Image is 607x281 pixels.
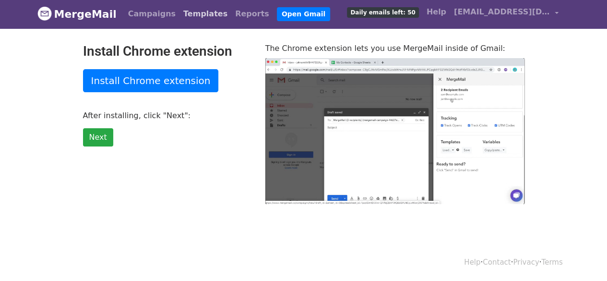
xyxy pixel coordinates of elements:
[83,69,219,92] a: Install Chrome extension
[83,43,251,60] h2: Install Chrome extension
[464,258,480,267] a: Help
[347,7,418,18] span: Daily emails left: 50
[83,110,251,121] p: After installing, click "Next":
[483,258,511,267] a: Contact
[124,4,179,24] a: Campaigns
[83,128,113,147] a: Next
[450,2,562,25] a: [EMAIL_ADDRESS][DOMAIN_NAME]
[541,258,562,267] a: Terms
[37,6,52,21] img: MergeMail logo
[423,2,450,22] a: Help
[559,235,607,281] iframe: Chat Widget
[559,235,607,281] div: Csevegés widget
[231,4,273,24] a: Reports
[37,4,117,24] a: MergeMail
[265,43,524,53] p: The Chrome extension lets you use MergeMail inside of Gmail:
[513,258,539,267] a: Privacy
[277,7,330,21] a: Open Gmail
[343,2,422,22] a: Daily emails left: 50
[454,6,550,18] span: [EMAIL_ADDRESS][DOMAIN_NAME]
[179,4,231,24] a: Templates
